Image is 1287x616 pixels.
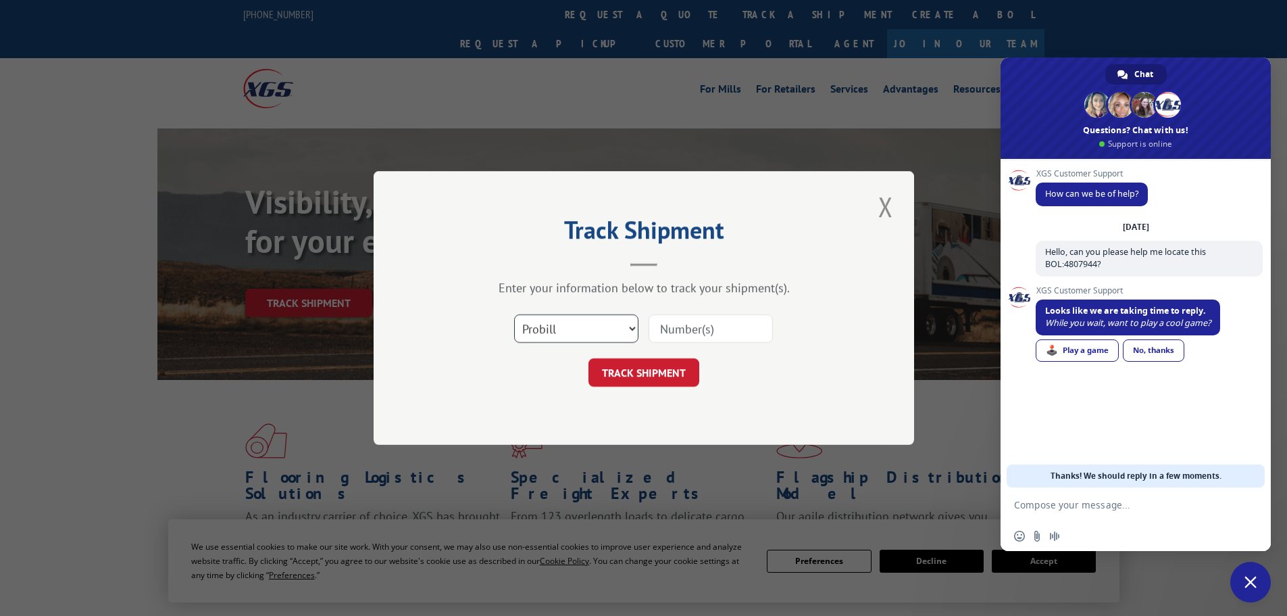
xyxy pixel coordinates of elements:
div: [DATE] [1123,223,1149,231]
span: XGS Customer Support [1036,286,1220,295]
span: 🕹️ [1046,345,1058,356]
span: Looks like we are taking time to reply. [1045,305,1206,316]
textarea: Compose your message... [1014,488,1230,521]
span: Send a file [1032,531,1042,542]
a: Close chat [1230,562,1271,602]
button: Close modal [874,188,897,225]
span: XGS Customer Support [1036,169,1148,179]
input: Number(s) [649,314,773,343]
span: Insert an emoji [1014,531,1025,542]
button: TRACK SHIPMENT [588,358,699,387]
a: Play a game [1036,339,1119,362]
span: How can we be of help? [1045,188,1138,199]
span: While you wait, want to play a cool game? [1045,317,1211,329]
span: Hello, can you please help me locate this BOL:4807944? [1045,246,1206,270]
a: No, thanks [1123,339,1184,362]
a: Chat [1105,64,1167,85]
div: Enter your information below to track your shipment(s). [441,280,847,295]
span: Audio message [1049,531,1060,542]
h2: Track Shipment [441,220,847,246]
span: Thanks! We should reply in a few moments. [1051,465,1221,488]
span: Chat [1134,64,1153,85]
